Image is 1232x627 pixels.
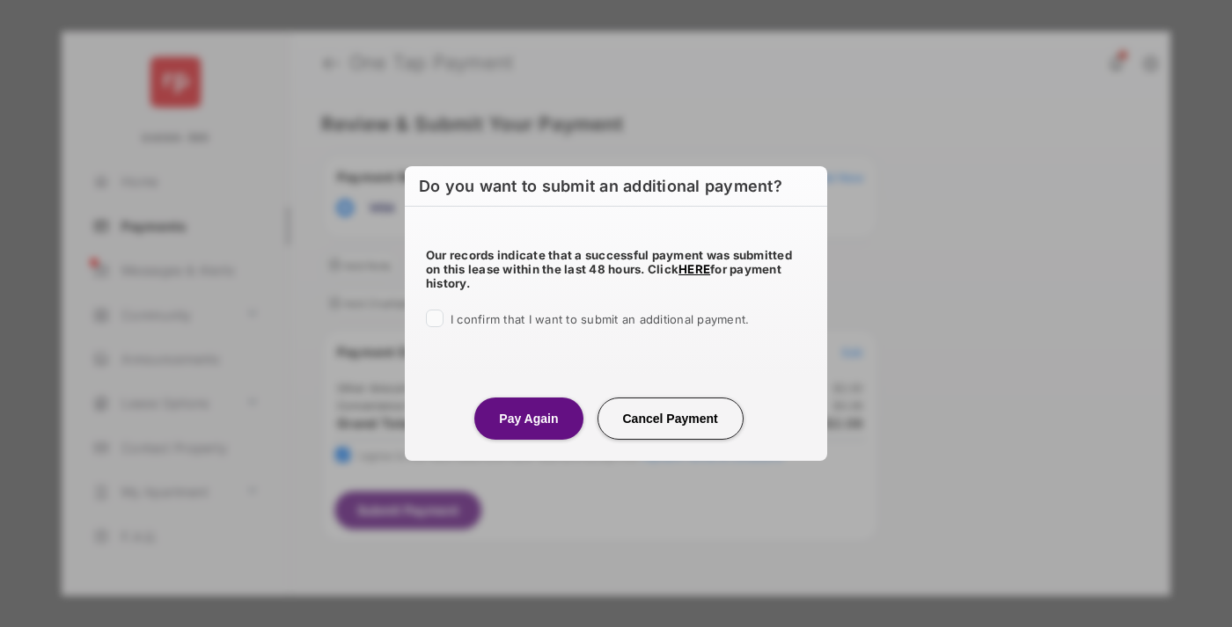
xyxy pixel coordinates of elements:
h5: Our records indicate that a successful payment was submitted on this lease within the last 48 hou... [426,248,806,290]
button: Pay Again [474,397,583,440]
button: Cancel Payment [598,397,744,440]
a: HERE [678,262,710,276]
h6: Do you want to submit an additional payment? [405,166,827,207]
span: I confirm that I want to submit an additional payment. [451,312,749,326]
